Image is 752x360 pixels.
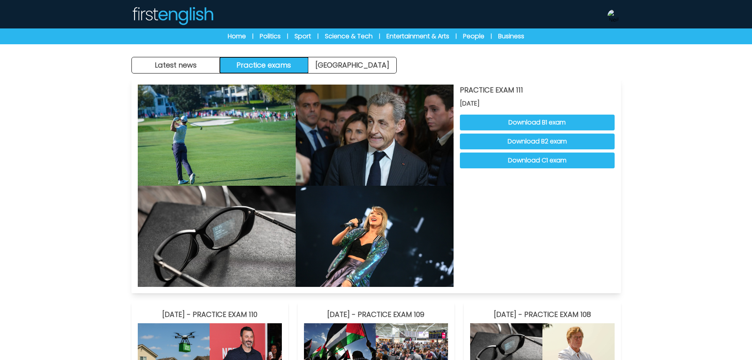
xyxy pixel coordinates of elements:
span: | [456,32,457,40]
button: Latest news [132,57,220,73]
button: Download B1 exam [460,115,615,130]
button: Download C1 exam [460,153,615,168]
img: PRACTICE EXAM 111 [138,186,296,287]
img: PRACTICE EXAM 111 [296,186,454,287]
span: | [491,32,492,40]
a: Entertainment & Arts [386,32,449,41]
img: Logo [131,6,214,25]
img: PRACTICE EXAM 111 [138,85,296,186]
a: [GEOGRAPHIC_DATA] [308,57,396,73]
button: Practice exams [220,57,308,73]
a: Sport [294,32,311,41]
span: | [317,32,319,40]
span: | [252,32,253,40]
h3: [DATE] - PRACTICE EXAM 110 [138,309,282,320]
a: People [463,32,484,41]
img: PRACTICE EXAM 111 [296,85,454,186]
span: [DATE] [460,99,615,108]
span: | [287,32,288,40]
a: Politics [260,32,281,41]
h3: [DATE] - PRACTICE EXAM 109 [304,309,448,320]
span: | [379,32,380,40]
button: Download B2 exam [460,134,615,149]
h3: PRACTICE EXAM 111 [460,85,615,96]
img: Neil Storey [608,9,620,22]
h3: [DATE] - PRACTICE EXAM 108 [470,309,614,320]
a: Business [498,32,524,41]
a: Home [228,32,246,41]
a: Science & Tech [325,32,373,41]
